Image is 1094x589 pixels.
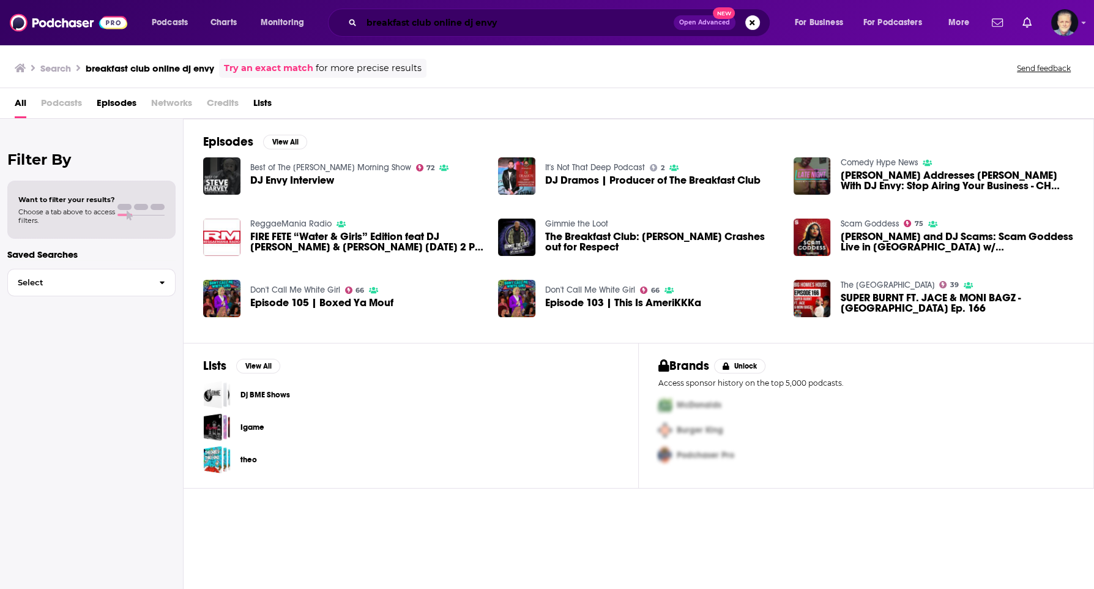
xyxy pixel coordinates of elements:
a: All [15,93,26,118]
a: FIRE FETE “Water & Girls” Edition feat DJ ENVY & Yung Tory Sunday August 4th 2 PM – 11 PM at Cher... [250,231,484,252]
img: User Profile [1051,9,1078,36]
a: Try an exact match [224,61,313,75]
span: Want to filter your results? [18,195,115,204]
span: 66 [355,288,364,293]
a: Dj BME Shows [240,388,290,402]
a: 72 [416,164,435,171]
img: Omar Gooding Addresses Tyrese Beef With DJ Envy: Stop Airing Your Business - CH News Show | Clip [794,157,831,195]
a: Don't Call Me White Girl [545,285,635,295]
p: Saved Searches [7,249,176,260]
img: Episode 105 | Boxed Ya Mouf [203,280,240,317]
img: Podchaser - Follow, Share and Rate Podcasts [10,11,127,34]
button: open menu [940,13,984,32]
span: [PERSON_NAME] Addresses [PERSON_NAME] With DJ Envy: Stop Airing Your Business - CH News Show | Clip [840,170,1074,191]
h2: Lists [203,358,226,373]
img: FIRE FETE “Water & Girls” Edition feat DJ ENVY & Yung Tory Sunday August 4th 2 PM – 11 PM at Cher... [203,219,240,256]
span: Charts [210,14,237,31]
span: Podchaser Pro [677,450,734,460]
h2: Filter By [7,151,176,168]
a: Don't Call Me White Girl [250,285,340,295]
span: Open Advanced [679,20,730,26]
span: Episode 105 | Boxed Ya Mouf [250,298,393,308]
h2: Brands [658,358,709,373]
button: open menu [786,13,858,32]
a: DJ Dramos | Producer of The Breakfast Club [498,157,535,195]
button: open menu [855,13,940,32]
img: First Pro Logo [653,392,677,418]
a: Episode 103 | This Is AmeriKKKa [545,298,701,308]
span: SUPER BURNT FT. JACE & MONI BAGZ - [GEOGRAPHIC_DATA] Ep. 166 [840,293,1074,313]
div: Search podcasts, credits, & more... [340,9,782,37]
span: Burger King [677,425,723,435]
button: Show profile menu [1051,9,1078,36]
a: Omar Gooding Addresses Tyrese Beef With DJ Envy: Stop Airing Your Business - CH News Show | Clip [840,170,1074,191]
h3: breakfast club online dj envy [86,62,214,74]
span: 2 [661,165,664,171]
span: New [713,7,735,19]
span: Credits [207,93,239,118]
span: Podcasts [152,14,188,31]
a: ListsView All [203,358,280,373]
a: DJ Envy Interview [250,175,334,186]
a: 39 [939,281,959,288]
span: FIRE FETE “Water & Girls” Edition feat DJ [PERSON_NAME] & [PERSON_NAME] [DATE] 2 PM – 11 PM at [G... [250,231,484,252]
a: theo [203,446,231,473]
a: 2 [650,164,664,171]
a: DJ Envy Interview [203,157,240,195]
a: Charts [203,13,244,32]
span: Choose a tab above to access filters. [18,208,115,225]
button: open menu [252,13,320,32]
span: 75 [915,221,923,227]
a: Comedy Hype News [840,157,918,168]
a: Scam Goddess [840,219,899,229]
a: 66 [345,287,365,294]
a: DJ Dramos | Producer of The Breakfast Club [545,175,761,186]
span: [PERSON_NAME] and DJ Scams: Scam Goddess Live in [GEOGRAPHIC_DATA] w/ [PERSON_NAME], [PERSON_NAME... [840,231,1074,252]
h2: Episodes [203,134,253,149]
a: 75 [904,220,923,227]
span: 72 [426,165,434,171]
img: Cesar Piña and DJ Scams: Scam Goddess Live in San Francisco w/ Marie Faustin, Demi Adejuyigbe & K... [794,219,831,256]
button: Unlock [714,359,766,373]
span: The Breakfast Club: [PERSON_NAME] Crashes out for Respect [545,231,779,252]
a: Cesar Piña and DJ Scams: Scam Goddess Live in San Francisco w/ Marie Faustin, Demi Adejuyigbe & K... [840,231,1074,252]
button: Send feedback [1013,63,1074,73]
a: theo [240,453,257,467]
a: Lists [253,93,272,118]
span: Monitoring [261,14,304,31]
a: Show notifications dropdown [987,12,1008,33]
button: open menu [143,13,204,32]
a: The Big Homies House [840,280,934,290]
a: It's Not That Deep Podcast [545,162,645,173]
img: The Breakfast Club: Jess Hilarious Crashes out for Respect [498,219,535,256]
a: Episode 103 | This Is AmeriKKKa [498,280,535,317]
img: SUPER BURNT FT. JACE & MONI BAGZ - Big Homies House Ep. 166 [794,280,831,317]
a: Show notifications dropdown [1018,12,1036,33]
span: More [948,14,969,31]
a: Episodes [97,93,136,118]
span: For Podcasters [863,14,922,31]
span: for more precise results [316,61,422,75]
input: Search podcasts, credits, & more... [362,13,674,32]
img: Third Pro Logo [653,443,677,468]
a: Dj BME Shows [203,381,231,408]
img: Second Pro Logo [653,418,677,443]
span: McDonalds [677,400,721,410]
a: ReggaeMania Radio [250,219,332,229]
span: 66 [651,288,660,293]
a: EpisodesView All [203,134,307,149]
a: The Breakfast Club: Jess Hilarious Crashes out for Respect [545,231,779,252]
